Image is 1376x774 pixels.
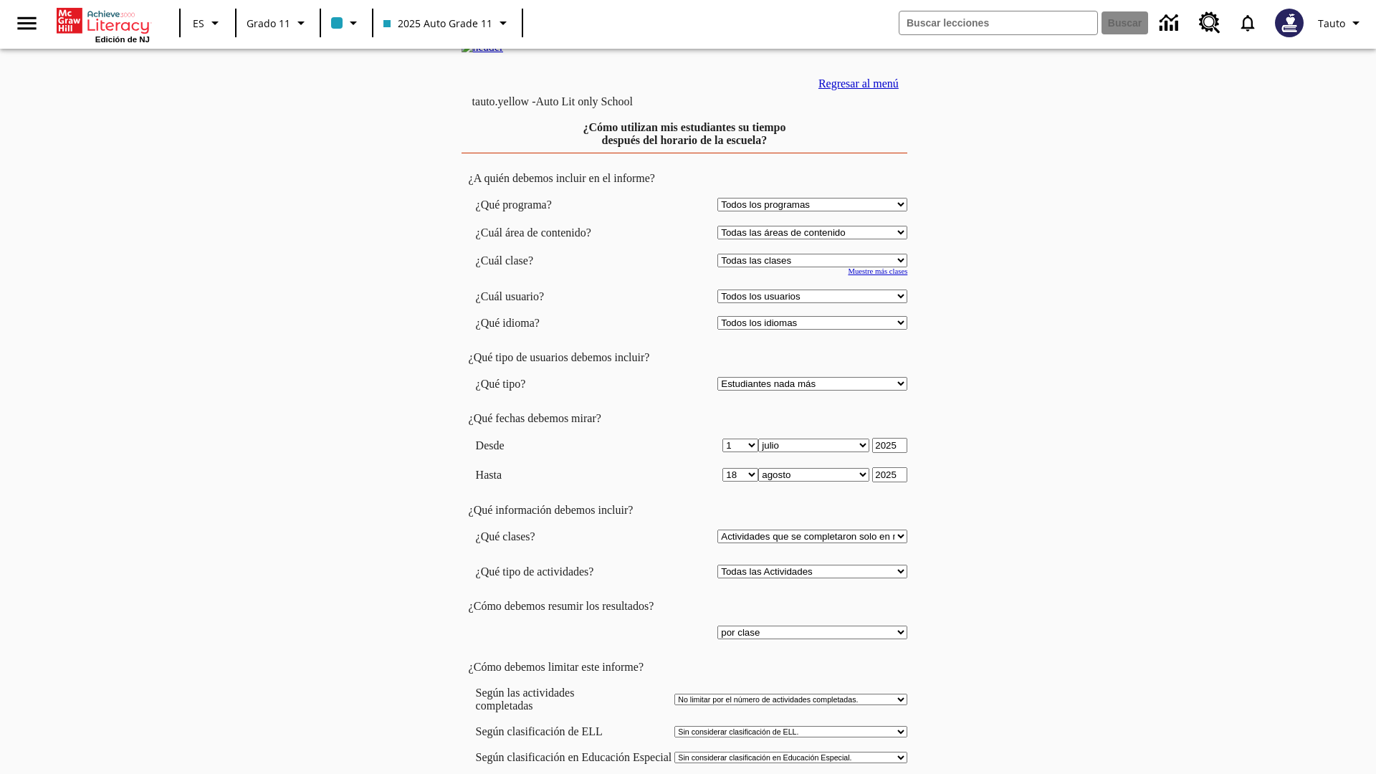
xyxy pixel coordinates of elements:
button: Lenguaje: ES, Selecciona un idioma [185,10,231,36]
a: Muestre más clases [848,267,907,275]
td: Según clasificación de ELL [476,725,672,738]
a: ¿Cómo utilizan mis estudiantes su tiempo después del horario de la escuela? [583,121,785,146]
td: ¿Qué tipo de actividades? [476,565,638,578]
button: Perfil/Configuración [1312,10,1370,36]
td: ¿Qué tipo? [476,377,638,391]
span: Tauto [1318,16,1345,31]
td: Desde [476,438,638,453]
td: ¿Qué fechas debemos mirar? [462,412,908,425]
td: ¿Cuál usuario? [476,290,638,303]
td: ¿Cómo debemos resumir los resultados? [462,600,908,613]
span: ES [193,16,204,31]
nobr: Auto Lit only School [535,95,633,107]
nobr: ¿Cuál área de contenido? [476,226,591,239]
button: Grado: Grado 11, Elige un grado [241,10,315,36]
td: tauto.yellow - [472,95,735,108]
button: Escoja un nuevo avatar [1266,4,1312,42]
td: ¿Cuál clase? [476,254,638,267]
span: 2025 Auto Grade 11 [383,16,492,31]
img: Avatar [1275,9,1304,37]
a: Centro de información [1151,4,1190,43]
input: Buscar campo [899,11,1097,34]
a: Centro de recursos, Se abrirá en una pestaña nueva. [1190,4,1229,42]
span: Grado 11 [247,16,290,31]
td: ¿Qué información debemos incluir? [462,504,908,517]
td: Hasta [476,467,638,482]
td: Según las actividades completadas [476,687,672,712]
span: Edición de NJ [95,35,150,44]
td: ¿Qué programa? [476,198,638,211]
a: Notificaciones [1229,4,1266,42]
button: Clase: 2025 Auto Grade 11, Selecciona una clase [378,10,517,36]
td: ¿Qué clases? [476,530,638,543]
td: ¿Qué idioma? [476,316,638,330]
button: Abrir el menú lateral [6,2,48,44]
div: Portada [57,5,150,44]
a: Regresar al menú [818,77,899,90]
button: El color de la clase es azul claro. Cambiar el color de la clase. [325,10,368,36]
td: Según clasificación en Educación Especial [476,751,672,764]
td: ¿Cómo debemos limitar este informe? [462,661,908,674]
td: ¿A quién debemos incluir en el informe? [462,172,908,185]
td: ¿Qué tipo de usuarios debemos incluir? [462,351,908,364]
